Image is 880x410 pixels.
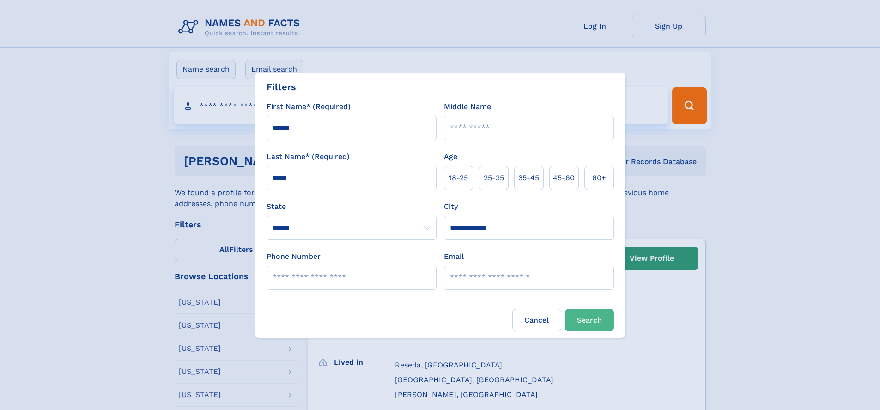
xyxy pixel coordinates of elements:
[444,151,457,162] label: Age
[267,251,321,262] label: Phone Number
[444,201,458,212] label: City
[565,309,614,331] button: Search
[518,172,539,184] span: 35‑45
[267,80,296,94] div: Filters
[267,101,351,112] label: First Name* (Required)
[267,151,350,162] label: Last Name* (Required)
[444,251,464,262] label: Email
[512,309,561,331] label: Cancel
[444,101,491,112] label: Middle Name
[553,172,575,184] span: 45‑60
[449,172,468,184] span: 18‑25
[592,172,606,184] span: 60+
[484,172,504,184] span: 25‑35
[267,201,437,212] label: State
